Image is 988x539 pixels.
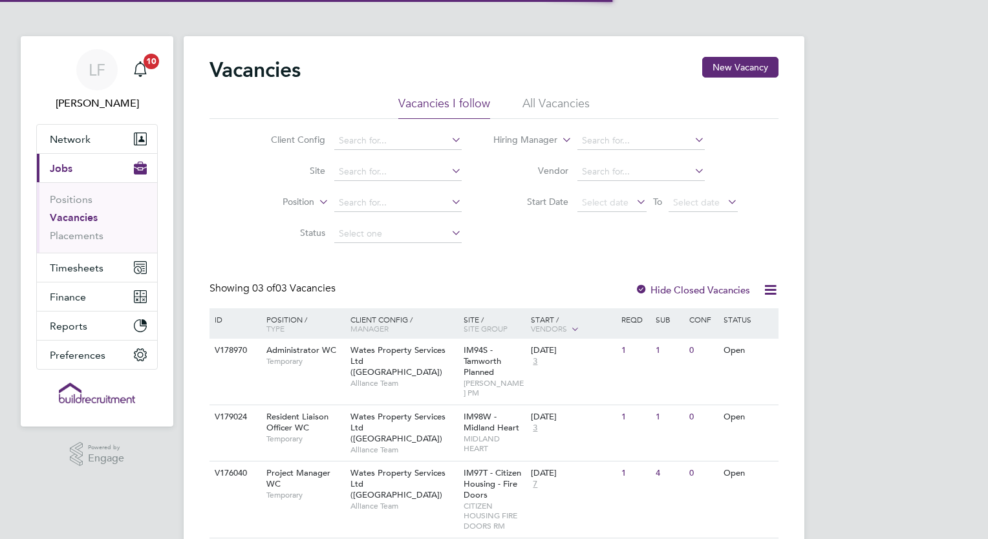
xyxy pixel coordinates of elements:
[350,467,446,500] span: Wates Property Services Ltd ([GEOGRAPHIC_DATA])
[464,323,508,333] span: Site Group
[36,96,158,111] span: Loarda Fregjaj
[251,134,325,145] label: Client Config
[577,163,705,181] input: Search for...
[37,341,157,369] button: Preferences
[36,383,158,403] a: Go to home page
[460,308,528,339] div: Site /
[266,411,328,433] span: Resident Liaison Officer WC
[652,461,686,485] div: 4
[37,154,157,182] button: Jobs
[577,132,705,150] input: Search for...
[350,344,446,377] span: Wates Property Services Ltd ([GEOGRAPHIC_DATA])
[531,356,539,367] span: 3
[50,349,105,361] span: Preferences
[251,165,325,176] label: Site
[350,323,389,333] span: Manager
[649,193,666,210] span: To
[686,339,720,363] div: 0
[50,229,103,242] a: Placements
[257,308,347,339] div: Position /
[334,194,462,212] input: Search for...
[59,383,135,403] img: buildrec-logo-retina.png
[50,162,72,174] span: Jobs
[240,196,314,209] label: Position
[37,182,157,253] div: Jobs
[618,405,652,429] div: 1
[720,308,777,330] div: Status
[127,49,153,90] a: 10
[686,405,720,429] div: 0
[652,339,686,363] div: 1
[209,282,338,295] div: Showing
[531,468,615,479] div: [DATE]
[209,57,301,83] h2: Vacancies
[398,96,490,119] li: Vacancies I follow
[21,36,173,427] nav: Main navigation
[211,308,257,330] div: ID
[37,282,157,311] button: Finance
[350,445,457,455] span: Alliance Team
[266,490,344,500] span: Temporary
[50,193,92,206] a: Positions
[720,405,777,429] div: Open
[720,339,777,363] div: Open
[531,412,615,423] div: [DATE]
[350,378,457,388] span: Alliance Team
[686,308,720,330] div: Conf
[618,461,652,485] div: 1
[531,323,567,333] span: Vendors
[50,320,87,332] span: Reports
[464,344,501,377] span: IM94S - Tamworth Planned
[211,405,257,429] div: V179024
[464,411,519,433] span: IM98W - Midland Heart
[464,378,525,398] span: [PERSON_NAME] PM
[528,308,618,341] div: Start /
[464,501,525,531] span: CITIZEN HOUSING FIRE DOORS RM
[334,163,462,181] input: Search for...
[464,434,525,454] span: MIDLAND HEART
[350,411,446,444] span: Wates Property Services Ltd ([GEOGRAPHIC_DATA])
[144,54,159,69] span: 10
[673,196,720,208] span: Select date
[88,453,124,464] span: Engage
[618,308,652,330] div: Reqd
[347,308,460,339] div: Client Config /
[494,165,568,176] label: Vendor
[50,211,98,224] a: Vacancies
[531,345,615,356] div: [DATE]
[266,323,285,333] span: Type
[618,339,652,363] div: 1
[252,282,275,295] span: 03 of
[464,467,521,500] span: IM97T - Citizen Housing - Fire Doors
[702,57,779,78] button: New Vacancy
[334,225,462,243] input: Select one
[522,96,590,119] li: All Vacancies
[483,134,557,147] label: Hiring Manager
[334,132,462,150] input: Search for...
[50,291,86,303] span: Finance
[251,227,325,238] label: Status
[652,405,686,429] div: 1
[37,125,157,153] button: Network
[266,344,336,355] span: Administrator WC
[70,442,125,467] a: Powered byEngage
[494,196,568,207] label: Start Date
[37,253,157,282] button: Timesheets
[211,339,257,363] div: V178970
[350,501,457,511] span: Alliance Team
[266,467,330,489] span: Project Manager WC
[720,461,777,485] div: Open
[531,479,539,490] span: 7
[50,262,103,274] span: Timesheets
[89,61,105,78] span: LF
[88,442,124,453] span: Powered by
[686,461,720,485] div: 0
[635,284,750,296] label: Hide Closed Vacancies
[252,282,336,295] span: 03 Vacancies
[36,49,158,111] a: LF[PERSON_NAME]
[37,312,157,340] button: Reports
[211,461,257,485] div: V176040
[50,133,91,145] span: Network
[652,308,686,330] div: Sub
[266,434,344,444] span: Temporary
